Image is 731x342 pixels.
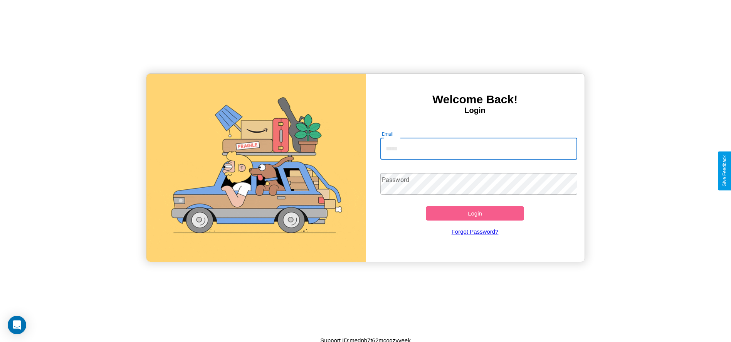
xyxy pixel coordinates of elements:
[382,131,394,137] label: Email
[722,155,727,187] div: Give Feedback
[366,106,585,115] h4: Login
[366,93,585,106] h3: Welcome Back!
[8,316,26,334] div: Open Intercom Messenger
[426,206,524,221] button: Login
[376,221,573,243] a: Forgot Password?
[146,74,365,262] img: gif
